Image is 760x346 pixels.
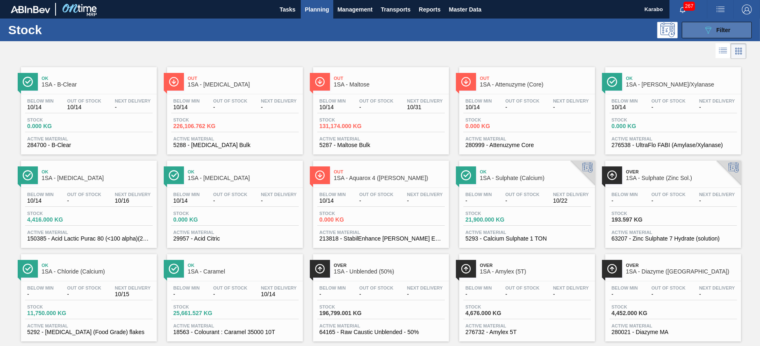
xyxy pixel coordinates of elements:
[553,198,589,204] span: 10/22
[42,82,153,88] span: 1SA - B-Clear
[27,136,151,141] span: Active Material
[319,323,443,328] span: Active Material
[23,264,33,274] img: Ícone
[42,263,153,268] span: Ok
[169,77,179,87] img: Ícone
[67,198,101,204] span: -
[319,285,346,290] span: Below Min
[626,76,737,81] span: Ok
[23,170,33,180] img: Ícone
[261,104,297,110] span: -
[67,192,101,197] span: Out Of Stock
[173,198,200,204] span: 10/14
[465,117,523,122] span: Stock
[27,230,151,235] span: Active Material
[699,104,735,110] span: -
[115,98,151,103] span: Next Delivery
[42,76,153,81] span: Ok
[307,154,453,248] a: ÍconeOut1SA - Aquarox 4 ([PERSON_NAME])Below Min10/14Out Of Stock-Next Delivery-Stock0.000 KGActi...
[173,142,297,148] span: 5288 - Dextrose Bulk
[188,175,299,181] span: 1SA - Citric Acid
[465,323,589,328] span: Active Material
[461,264,471,274] img: Ícone
[683,2,695,11] span: 267
[315,77,325,87] img: Ícone
[465,291,492,297] span: -
[319,142,443,148] span: 5287 - Maltose Bulk
[319,230,443,235] span: Active Material
[611,291,638,297] span: -
[461,170,471,180] img: Ícone
[669,4,696,15] button: Notifications
[682,22,752,38] button: Filter
[334,82,445,88] span: 1SA - Maltose
[319,198,346,204] span: 10/14
[307,61,453,154] a: ÍconeOut1SA - MaltoseBelow Min10/14Out Of Stock-Next Delivery10/31Stock131,174.000 KGActive Mater...
[169,170,179,180] img: Ícone
[115,291,151,297] span: 10/15
[465,217,523,223] span: 21,900.000 KG
[307,248,453,341] a: ÍconeOver1SA - Unblended (50%)Below Min-Out Of Stock-Next Delivery-Stock196,799.001 KGActive Mate...
[465,211,523,216] span: Stock
[161,154,307,248] a: ÍconeOk1SA - [MEDICAL_DATA]Below Min10/14Out Of Stock-Next Delivery-Stock0.000 KGActive Material2...
[599,61,745,154] a: ÍconeOk1SA - [PERSON_NAME]/XylanaseBelow Min10/14Out Of Stock-Next Delivery-Stock0.000 KGActive M...
[15,61,161,154] a: ÍconeOk1SA - B-ClearBelow Min10/14Out Of Stock10/14Next Delivery-Stock0.000 KGActive Material2847...
[465,98,492,103] span: Below Min
[611,323,735,328] span: Active Material
[319,236,443,242] span: 213818 - StabilEnhance Rosemary Extract
[319,329,443,335] span: 64165 - Raw Caustic Unblended - 50%
[651,285,686,290] span: Out Of Stock
[188,269,299,275] span: 1SA - Caramel
[319,291,346,297] span: -
[553,192,589,197] span: Next Delivery
[27,142,151,148] span: 284700 - B-Clear
[611,98,638,103] span: Below Min
[319,123,377,129] span: 131,174.000 KG
[173,123,231,129] span: 226,106.762 KG
[188,169,299,174] span: Ok
[188,263,299,268] span: Ok
[611,104,638,110] span: 10/14
[213,285,247,290] span: Out Of Stock
[173,236,297,242] span: 29957 - Acid Citric
[11,6,50,13] img: TNhmsLtSVTkK8tSr43FrP2fwEKptu5GPRR3wAAAABJRU5ErkJggg==
[213,104,247,110] span: -
[607,77,617,87] img: Ícone
[407,285,443,290] span: Next Delivery
[626,82,737,88] span: 1SA - Amylase/Xylanase
[505,291,539,297] span: -
[480,82,591,88] span: 1SA - Attenuzyme (Core)
[699,198,735,204] span: -
[419,5,441,14] span: Reports
[657,22,678,38] div: Programming: no user selected
[611,304,669,309] span: Stock
[461,77,471,87] img: Ícone
[651,198,686,204] span: -
[115,104,151,110] span: -
[699,98,735,103] span: Next Delivery
[67,291,101,297] span: -
[261,98,297,103] span: Next Delivery
[465,192,492,197] span: Below Min
[742,5,752,14] img: Logout
[716,5,725,14] img: userActions
[465,230,589,235] span: Active Material
[8,25,130,35] h1: Stock
[611,142,735,148] span: 276538 - UltraFlo FABI (Amylase/Xylanase)
[115,285,151,290] span: Next Delivery
[27,198,53,204] span: 10/14
[319,310,377,316] span: 196,799.001 KG
[465,198,492,204] span: -
[505,198,539,204] span: -
[359,98,393,103] span: Out Of Stock
[453,61,599,154] a: ÍconeOut1SA - Attenuzyme (Core)Below Min10/14Out Of Stock-Next Delivery-Stock0.000 KGActive Mater...
[27,192,53,197] span: Below Min
[315,170,325,180] img: Ícone
[27,285,53,290] span: Below Min
[611,230,735,235] span: Active Material
[213,198,247,204] span: -
[626,269,737,275] span: 1SA - Diazyme (MA)
[699,291,735,297] span: -
[716,27,730,33] span: Filter
[465,136,589,141] span: Active Material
